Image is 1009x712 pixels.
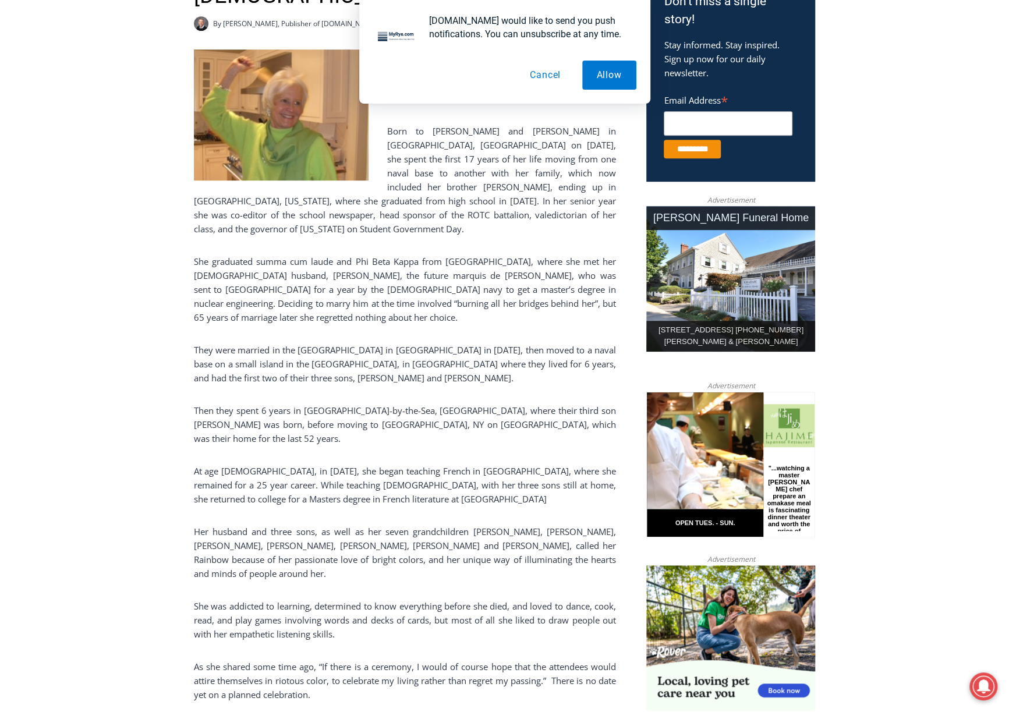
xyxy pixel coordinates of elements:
[194,254,616,324] p: She graduated summa cum laude and Phi Beta Kappa from [GEOGRAPHIC_DATA], where she met her [DEMOG...
[695,554,766,565] span: Advertisement
[646,206,815,230] div: [PERSON_NAME] Funeral Home
[294,1,550,113] div: "At the 10am stand-up meeting, each intern gets a chance to take [PERSON_NAME] and the other inte...
[280,113,564,145] a: Intern @ [DOMAIN_NAME]
[695,194,766,206] span: Advertisement
[695,380,766,391] span: Advertisement
[194,49,616,105] p: [PERSON_NAME] passed away peacefully at home on [DATE], after spending a joyous final month with ...
[194,599,616,641] p: She was addicted to learning, determined to know everything before she died, and loved to dance, ...
[373,14,420,61] img: notification icon
[194,525,616,580] p: Her husband and three sons, as well as her seven grandchildren [PERSON_NAME], [PERSON_NAME], [PER...
[194,660,616,702] p: As she shared some time ago, “If there is a ceremony, I would of course hope that the attendees w...
[194,464,616,506] p: At age [DEMOGRAPHIC_DATA], in [DATE], she began teaching French in [GEOGRAPHIC_DATA], where she r...
[194,49,369,180] img: Obituary - Barbara defrondeville
[194,343,616,385] p: They were married in the [GEOGRAPHIC_DATA] in [GEOGRAPHIC_DATA] in [DATE], then moved to a naval ...
[3,120,114,164] span: Open Tues. - Sun. [PHONE_NUMBER]
[582,61,636,90] button: Allow
[646,321,815,352] div: [STREET_ADDRESS] [PHONE_NUMBER] [PERSON_NAME] & [PERSON_NAME]
[420,14,636,41] div: [DOMAIN_NAME] would like to send you push notifications. You can unsubscribe at any time.
[194,403,616,445] p: Then they spent 6 years in [GEOGRAPHIC_DATA]-by-the-Sea, [GEOGRAPHIC_DATA], where their third son...
[305,116,540,142] span: Intern @ [DOMAIN_NAME]
[119,73,165,139] div: "...watching a master [PERSON_NAME] chef prepare an omakase meal is fascinating dinner theater an...
[515,61,575,90] button: Cancel
[1,117,117,145] a: Open Tues. - Sun. [PHONE_NUMBER]
[194,124,616,236] p: Born to [PERSON_NAME] and [PERSON_NAME] in [GEOGRAPHIC_DATA], [GEOGRAPHIC_DATA] on [DATE], she sp...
